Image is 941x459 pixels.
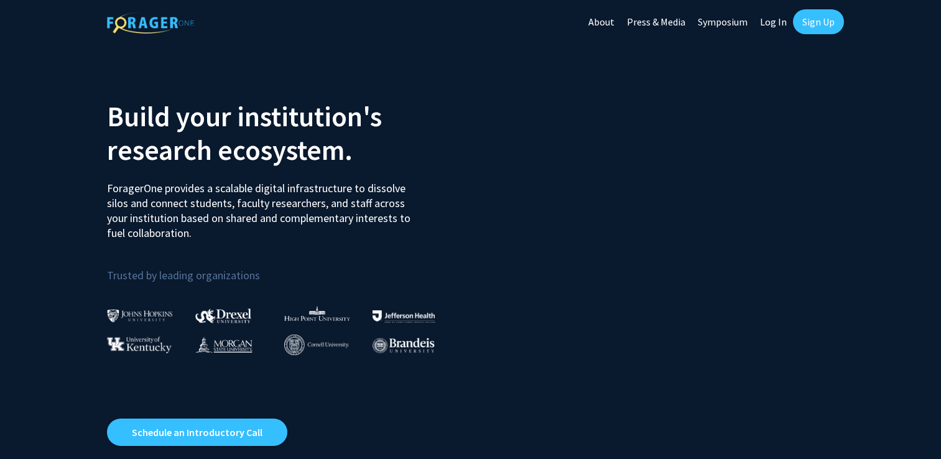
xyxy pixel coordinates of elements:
[195,336,253,353] img: Morgan State University
[107,336,172,353] img: University of Kentucky
[107,309,173,322] img: Johns Hopkins University
[107,251,461,285] p: Trusted by leading organizations
[107,172,419,241] p: ForagerOne provides a scalable digital infrastructure to dissolve silos and connect students, fac...
[107,12,194,34] img: ForagerOne Logo
[284,306,350,321] img: High Point University
[195,308,251,323] img: Drexel University
[373,338,435,353] img: Brandeis University
[107,100,461,167] h2: Build your institution's research ecosystem.
[284,335,349,355] img: Cornell University
[373,310,435,322] img: Thomas Jefferson University
[793,9,844,34] a: Sign Up
[107,419,287,446] a: Opens in a new tab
